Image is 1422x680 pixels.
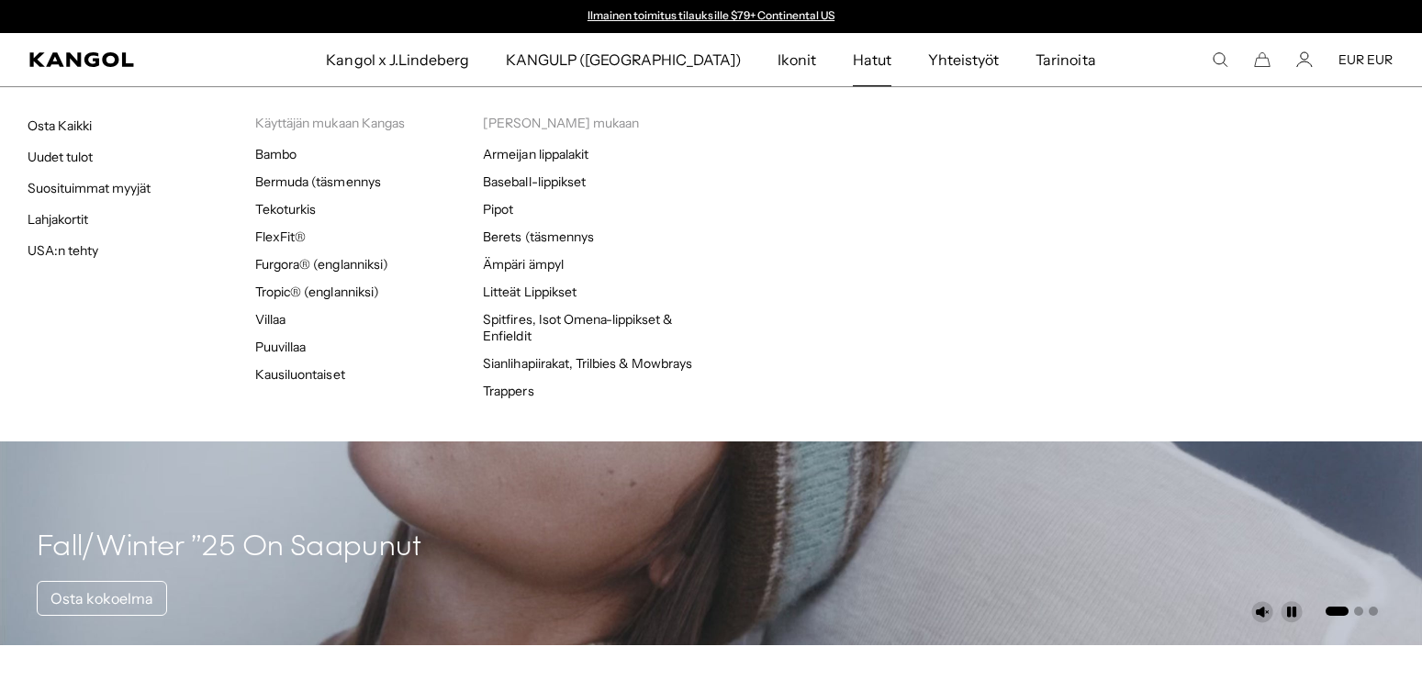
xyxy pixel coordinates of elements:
[522,9,901,24] div: Ilmoitus
[255,115,483,131] p: Käyttäjän mukaan Kangas
[483,229,593,245] a: Berets (täsmennys
[255,229,306,245] a: FlexFit®
[255,366,344,383] a: Kausiluontaiset
[483,115,711,131] p: [PERSON_NAME] mukaan
[28,149,93,165] a: Uudet tulot
[255,284,379,300] a: Tropic® (englanniksi)
[1251,601,1273,623] button: Unmytein
[255,256,388,273] a: Furgora® (englanniksi)
[1369,607,1378,616] button: Siirry liukuun 3
[522,9,901,24] slideshow-component: Ilmoitus baari
[1338,51,1393,68] button: EUR EUR
[1326,607,1349,616] button: Siirry liukuun 1
[778,33,816,86] span: Ikonit
[1281,601,1303,623] button: Tauko
[1254,51,1271,68] button: Kärry
[759,33,834,86] a: Ikonit
[28,180,151,196] a: Suosituimmat myyjät
[483,311,673,344] a: Spitfires, Isot Omena-lippikset & Enfieldit
[255,339,306,355] a: Puuvillaa
[834,33,910,86] a: Hatut
[483,355,692,372] a: Sianlihapiirakat, Trilbies & Mowbrays
[255,311,286,328] a: Villaa
[853,33,891,86] span: Hatut
[928,33,999,86] span: Yhteistyöt
[506,33,741,86] span: KANGULP ([GEOGRAPHIC_DATA])
[483,201,513,217] a: Pipot
[522,9,901,24] div: 1 / 2
[1354,607,1363,616] button: Siirry liukuun 2
[483,383,533,399] a: Trappers
[483,173,586,190] a: Baseball-lippikset
[588,8,834,22] a: Ilmainen toimitus tilauksille $79+ Continental US
[483,146,588,162] a: Armeijan lippalakit
[326,33,469,86] span: Kangol x J.Lindeberg
[1324,603,1378,618] ul: Valitse dia näytellä
[255,201,316,217] a: Tekoturkis
[308,33,487,86] a: Kangol x J.Lindeberg
[255,173,381,190] a: Bermuda (täsmennys
[28,117,92,134] a: Osta Kaikki
[483,256,563,273] a: Ämpäri ämpyl
[28,211,88,228] a: Lahjakortit
[487,33,759,86] a: KANGULP ([GEOGRAPHIC_DATA])
[483,284,576,300] a: Litteät Lippikset
[255,146,297,162] a: Bambo
[1296,51,1313,68] a: Tili
[1212,51,1228,68] summary: Etsi tästä
[910,33,1017,86] a: Yhteistyöt
[37,581,167,616] a: Osta kokoelma
[37,530,422,566] h4: Fall/Winter ”25 On Saapunut
[1036,33,1095,86] span: Tarinoita
[1017,33,1114,86] a: Tarinoita
[28,242,98,259] a: USA:n tehty
[29,52,215,67] a: Kangol (täsmennys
